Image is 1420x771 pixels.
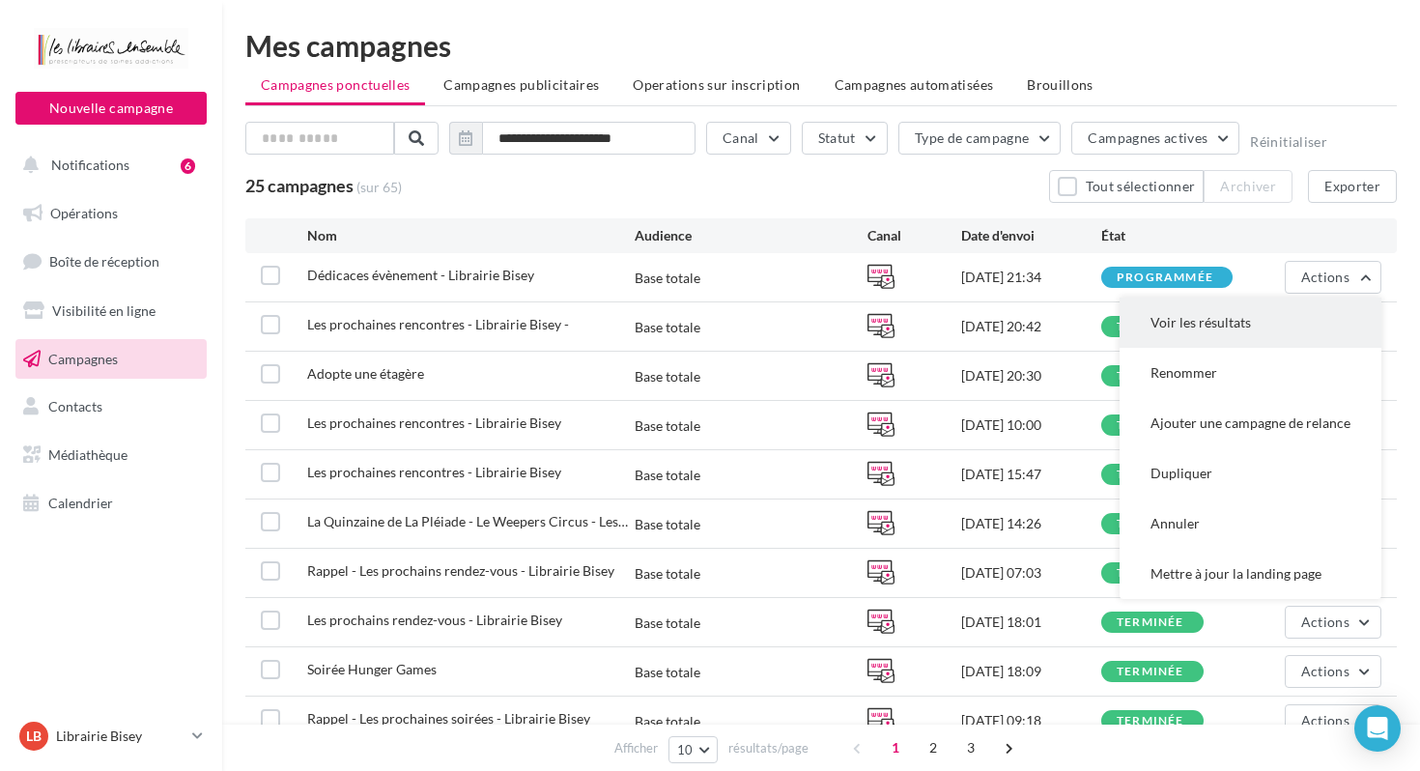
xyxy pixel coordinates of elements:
div: Base totale [635,663,700,682]
span: Boîte de réception [49,253,159,270]
span: Les prochains rendez-vous - Librairie Bisey [307,612,562,628]
div: terminée [1117,616,1184,629]
span: 2 [918,732,949,763]
div: programmée [1117,271,1213,284]
button: Statut [802,122,888,155]
button: Archiver [1204,170,1292,203]
span: Actions [1301,614,1349,630]
span: Opérations [50,205,118,221]
span: Brouillons [1027,76,1093,93]
span: Campagnes actives [1088,129,1207,146]
div: [DATE] 20:42 [961,317,1101,336]
div: Base totale [635,269,700,288]
span: Dédicaces évènement - Librairie Bisey [307,267,534,283]
span: Operations sur inscription [633,76,800,93]
a: Contacts [12,386,211,427]
div: Canal [867,226,961,245]
button: 10 [668,736,718,763]
span: (sur 65) [356,178,402,197]
span: 25 campagnes [245,175,354,196]
div: terminée [1117,370,1184,383]
button: Réinitialiser [1250,134,1327,150]
button: Exporter [1308,170,1397,203]
div: Base totale [635,466,700,485]
div: [DATE] 20:30 [961,366,1101,385]
button: Actions [1285,704,1381,737]
div: Base totale [635,712,700,731]
span: Les prochaines rencontres - Librairie Bisey [307,464,561,480]
span: LB [26,727,42,746]
a: Opérations [12,193,211,234]
span: Les prochaines rencontres - Librairie Bisey [307,414,561,431]
button: Actions [1285,655,1381,688]
button: Mettre à jour la landing page [1120,549,1381,599]
span: Contacts [48,398,102,414]
div: terminée [1117,321,1184,333]
div: terminée [1117,469,1184,481]
span: La Quinzaine de La Pléiade - Le Weepers Circus - Les p'tites poules [307,513,628,529]
div: Date d'envoi [961,226,1101,245]
span: Les prochaines rencontres - Librairie Bisey - [307,316,569,332]
span: 10 [677,742,694,757]
p: Librairie Bisey [56,727,185,746]
span: Afficher [614,739,658,757]
button: Campagnes actives [1071,122,1239,155]
button: Annuler [1120,499,1381,549]
button: Ajouter une campagne de relance [1120,398,1381,448]
div: Mes campagnes [245,31,1397,60]
div: [DATE] 18:09 [961,662,1101,681]
div: État [1101,226,1241,245]
button: Type de campagne [898,122,1062,155]
button: Notifications 6 [12,145,203,186]
span: Campagnes [48,350,118,366]
button: Voir les résultats [1120,298,1381,348]
div: [DATE] 14:26 [961,514,1101,533]
span: résultats/page [728,739,809,757]
div: terminée [1117,666,1184,678]
div: terminée [1117,715,1184,728]
a: Boîte de réception [12,241,211,282]
a: Calendrier [12,483,211,524]
a: Médiathèque [12,435,211,475]
div: [DATE] 09:18 [961,711,1101,730]
div: Base totale [635,367,700,386]
a: Visibilité en ligne [12,291,211,331]
button: Actions [1285,261,1381,294]
span: 3 [955,732,986,763]
div: terminée [1117,419,1184,432]
span: Rappel - Les prochaines soirées - Librairie Bisey [307,710,590,727]
a: LB Librairie Bisey [15,718,207,755]
div: [DATE] 18:01 [961,613,1101,632]
button: Tout sélectionner [1049,170,1204,203]
div: [DATE] 21:34 [961,268,1101,287]
div: terminée [1117,567,1184,580]
div: [DATE] 15:47 [961,465,1101,484]
span: 1 [880,732,911,763]
div: Nom [307,226,634,245]
div: Base totale [635,318,700,337]
span: Notifications [51,157,129,173]
span: Visibilité en ligne [52,302,156,319]
a: Campagnes [12,339,211,380]
div: Open Intercom Messenger [1354,705,1401,752]
div: [DATE] 10:00 [961,415,1101,435]
span: Rappel - Les prochains rendez-vous - Librairie Bisey [307,562,614,579]
button: Renommer [1120,348,1381,398]
span: Campagnes publicitaires [443,76,599,93]
button: Nouvelle campagne [15,92,207,125]
div: 6 [181,158,195,174]
button: Dupliquer [1120,448,1381,499]
span: Médiathèque [48,446,128,463]
span: Adopte une étagère [307,365,424,382]
span: Calendrier [48,495,113,511]
div: [DATE] 07:03 [961,563,1101,583]
div: Base totale [635,564,700,584]
div: Base totale [635,416,700,436]
div: Base totale [635,515,700,534]
span: Campagnes automatisées [835,76,994,93]
button: Canal [706,122,791,155]
div: Audience [635,226,868,245]
span: Actions [1301,269,1349,285]
span: Actions [1301,663,1349,679]
span: Soirée Hunger Games [307,661,437,677]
